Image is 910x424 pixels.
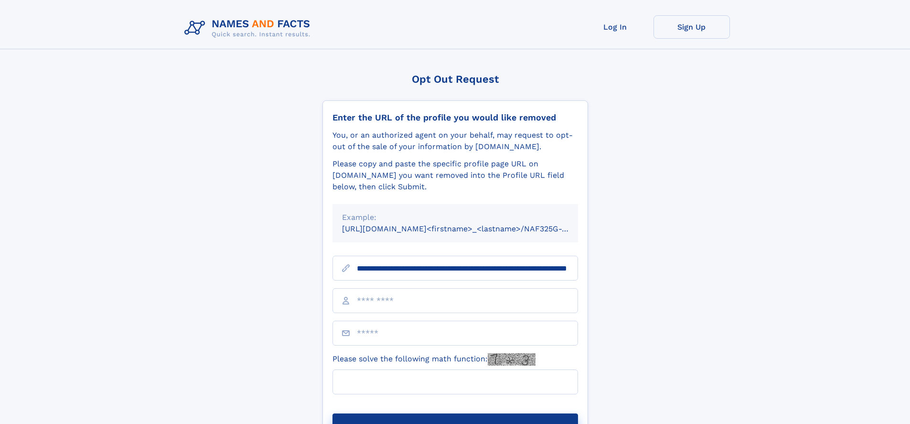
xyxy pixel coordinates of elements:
[322,73,588,85] div: Opt Out Request
[332,112,578,123] div: Enter the URL of the profile you would like removed
[332,353,535,366] label: Please solve the following math function:
[332,130,578,152] div: You, or an authorized agent on your behalf, may request to opt-out of the sale of your informatio...
[653,15,730,39] a: Sign Up
[342,224,596,233] small: [URL][DOMAIN_NAME]<firstname>_<lastname>/NAF325G-xxxxxxxx
[342,212,568,223] div: Example:
[577,15,653,39] a: Log In
[332,158,578,193] div: Please copy and paste the specific profile page URL on [DOMAIN_NAME] you want removed into the Pr...
[181,15,318,41] img: Logo Names and Facts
